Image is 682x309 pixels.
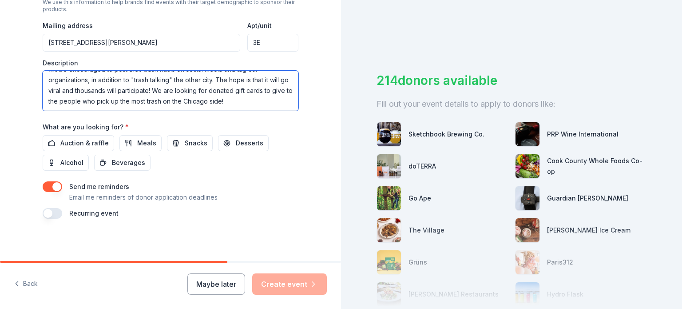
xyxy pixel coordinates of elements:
div: Sketchbook Brewing Co. [408,129,484,140]
button: Desserts [218,135,269,151]
div: Guardian [PERSON_NAME] [547,193,628,204]
label: What are you looking for? [43,123,129,132]
img: photo for Cook County Whole Foods Co-op [515,154,539,178]
img: photo for Go Ape [377,186,401,210]
button: Auction & raffle [43,135,114,151]
span: Auction & raffle [60,138,109,148]
div: 214 donors available [377,71,646,90]
label: Description [43,59,78,68]
button: Snacks [167,135,213,151]
span: Alcohol [60,157,83,168]
span: Snacks [185,138,207,148]
p: Email me reminders of donor application deadlines [69,192,218,203]
div: Go Ape [408,193,431,204]
label: Recurring event [69,209,119,217]
input: Enter a US address [43,34,240,52]
input: # [247,34,298,52]
button: Meals [119,135,162,151]
button: Beverages [94,155,151,171]
div: PRP Wine International [547,129,619,140]
button: Maybe later [187,273,245,295]
label: Send me reminders [69,183,129,190]
textarea: This is a competition between [GEOGRAPHIC_DATA] and [GEOGRAPHIC_DATA] to see who can pick up the ... [43,71,298,111]
img: photo for Guardian Angel Device [515,186,539,210]
img: photo for doTERRA [377,154,401,178]
label: Mailing address [43,21,93,30]
label: Apt/unit [247,21,272,30]
button: Alcohol [43,155,89,171]
span: Desserts [236,138,263,148]
img: photo for PRP Wine International [515,122,539,146]
div: doTERRA [408,161,436,172]
button: Back [14,275,38,293]
span: Meals [137,138,156,148]
span: Beverages [112,157,145,168]
img: photo for Sketchbook Brewing Co. [377,122,401,146]
div: Cook County Whole Foods Co-op [547,156,646,177]
div: Fill out your event details to apply to donors like: [377,97,646,111]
